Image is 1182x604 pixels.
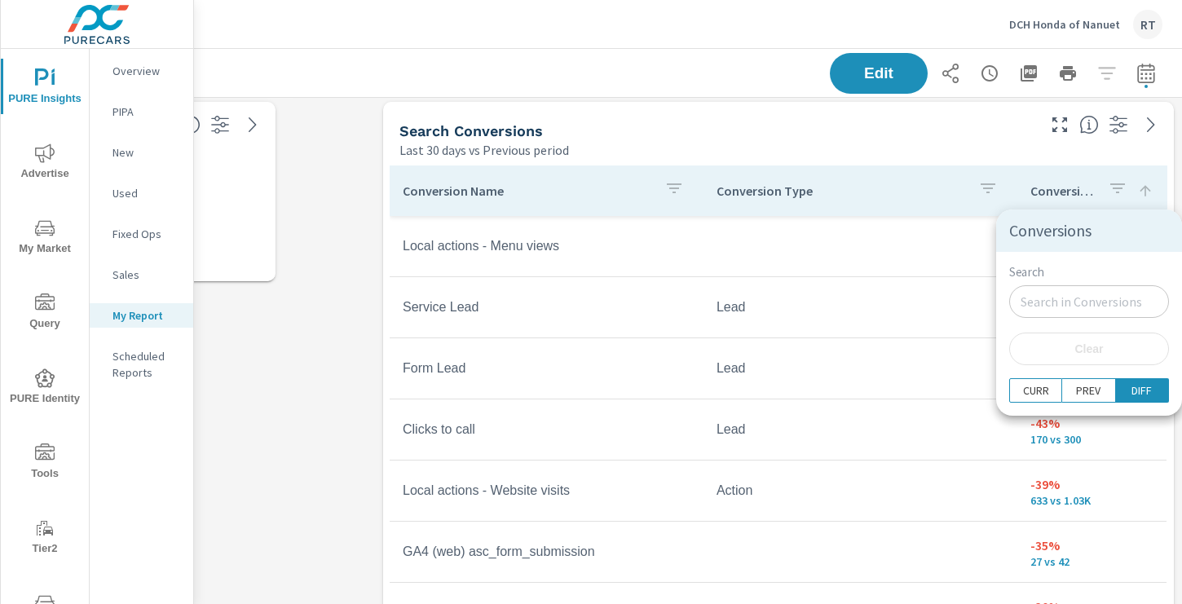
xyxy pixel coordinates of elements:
[1116,378,1169,403] button: DIFF
[1009,223,1169,239] p: Conversions
[1019,342,1159,356] span: Clear
[1062,378,1115,403] button: PREV
[1009,378,1062,403] button: CURR
[1009,267,1044,279] label: Search
[1076,382,1100,399] p: PREV
[1023,382,1049,399] p: CURR
[1009,333,1169,365] button: Clear
[1009,285,1169,318] input: Search in Conversions
[1131,382,1152,399] p: DIFF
